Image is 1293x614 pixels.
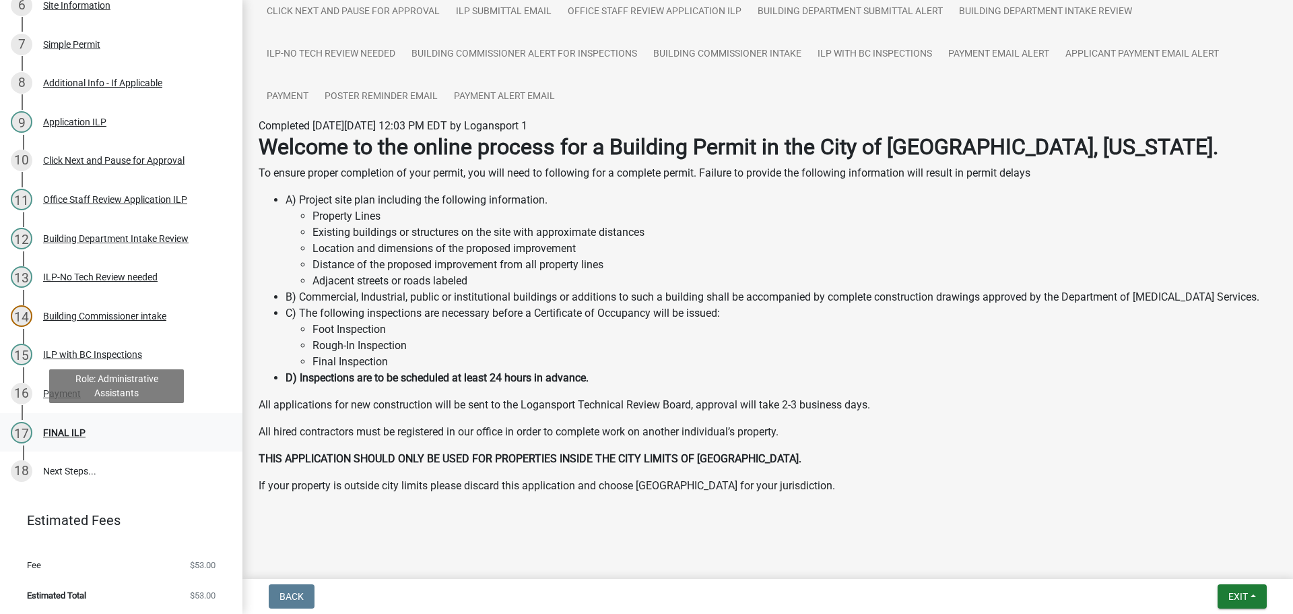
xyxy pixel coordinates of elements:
[11,266,32,288] div: 13
[279,591,304,602] span: Back
[259,165,1277,181] p: To ensure proper completion of your permit, you will need to following for a complete permit. Fai...
[645,33,809,76] a: Building Commissioner intake
[43,350,142,359] div: ILP with BC Inspections
[11,72,32,94] div: 8
[43,78,162,88] div: Additional Info - If Applicable
[11,34,32,55] div: 7
[11,344,32,365] div: 15
[312,224,1277,241] li: Existing buildings or structures on the site with approximate distances
[11,460,32,482] div: 18
[403,33,645,76] a: Building Commissioner Alert for inspections
[259,134,1218,160] strong: Welcome to the online process for a Building Permit in the City of [GEOGRAPHIC_DATA], [US_STATE].
[11,228,32,249] div: 12
[312,338,1277,354] li: Rough-In Inspection
[190,561,215,570] span: $53.00
[1057,33,1227,76] a: Applicant Payment email alert
[43,311,166,321] div: Building Commissioner intake
[49,369,184,403] div: Role: Administrative Assistants
[11,305,32,327] div: 14
[286,289,1277,305] li: B) Commercial, Industrial, public or institutional buildings or additions to such a building shal...
[259,424,1277,440] p: All hired contractors must be registered in our office in order to complete work on another indiv...
[312,257,1277,273] li: Distance of the proposed improvement from all property lines
[940,33,1057,76] a: Payment email alert
[312,354,1277,370] li: Final Inspection
[27,561,41,570] span: Fee
[11,383,32,404] div: 16
[11,150,32,171] div: 10
[269,584,314,609] button: Back
[286,371,589,384] strong: D) Inspections are to be scheduled at least 24 hours in advance.
[259,75,317,119] a: Payment
[1228,591,1248,602] span: Exit
[43,40,100,49] div: Simple Permit
[11,422,32,443] div: 17
[317,75,446,119] a: Poster Reminder email
[11,507,221,534] a: Estimated Fees
[43,195,187,204] div: Office Staff Review Application ILP
[259,119,527,132] span: Completed [DATE][DATE] 12:03 PM EDT by Logansport 1
[11,111,32,133] div: 9
[43,272,158,282] div: ILP-No Tech Review needed
[259,478,1277,494] p: If your property is outside city limits please discard this application and choose [GEOGRAPHIC_DA...
[43,1,110,10] div: Site Information
[286,192,1277,289] li: A) Project site plan including the following information.
[190,591,215,600] span: $53.00
[259,452,801,465] strong: THIS APPLICATION SHOULD ONLY BE USED FOR PROPERTIES INSIDE THE CITY LIMITS OF [GEOGRAPHIC_DATA].
[43,234,189,243] div: Building Department Intake Review
[43,117,106,127] div: Application ILP
[312,321,1277,338] li: Foot Inspection
[446,75,563,119] a: Payment Alert Email
[43,389,81,398] div: Payment
[259,33,403,76] a: ILP-No Tech Review needed
[259,397,1277,413] p: All applications for new construction will be sent to the Logansport Technical Review Board, appr...
[27,591,86,600] span: Estimated Total
[312,273,1277,289] li: Adjacent streets or roads labeled
[43,428,86,437] div: FINAL ILP
[1218,584,1267,609] button: Exit
[11,189,32,210] div: 11
[312,241,1277,257] li: Location and dimensions of the proposed improvement
[43,156,185,165] div: Click Next and Pause for Approval
[809,33,940,76] a: ILP with BC Inspections
[286,305,1277,370] li: C) The following inspections are necessary before a Certificate of Occupancy will be issued:
[312,208,1277,224] li: Property Lines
